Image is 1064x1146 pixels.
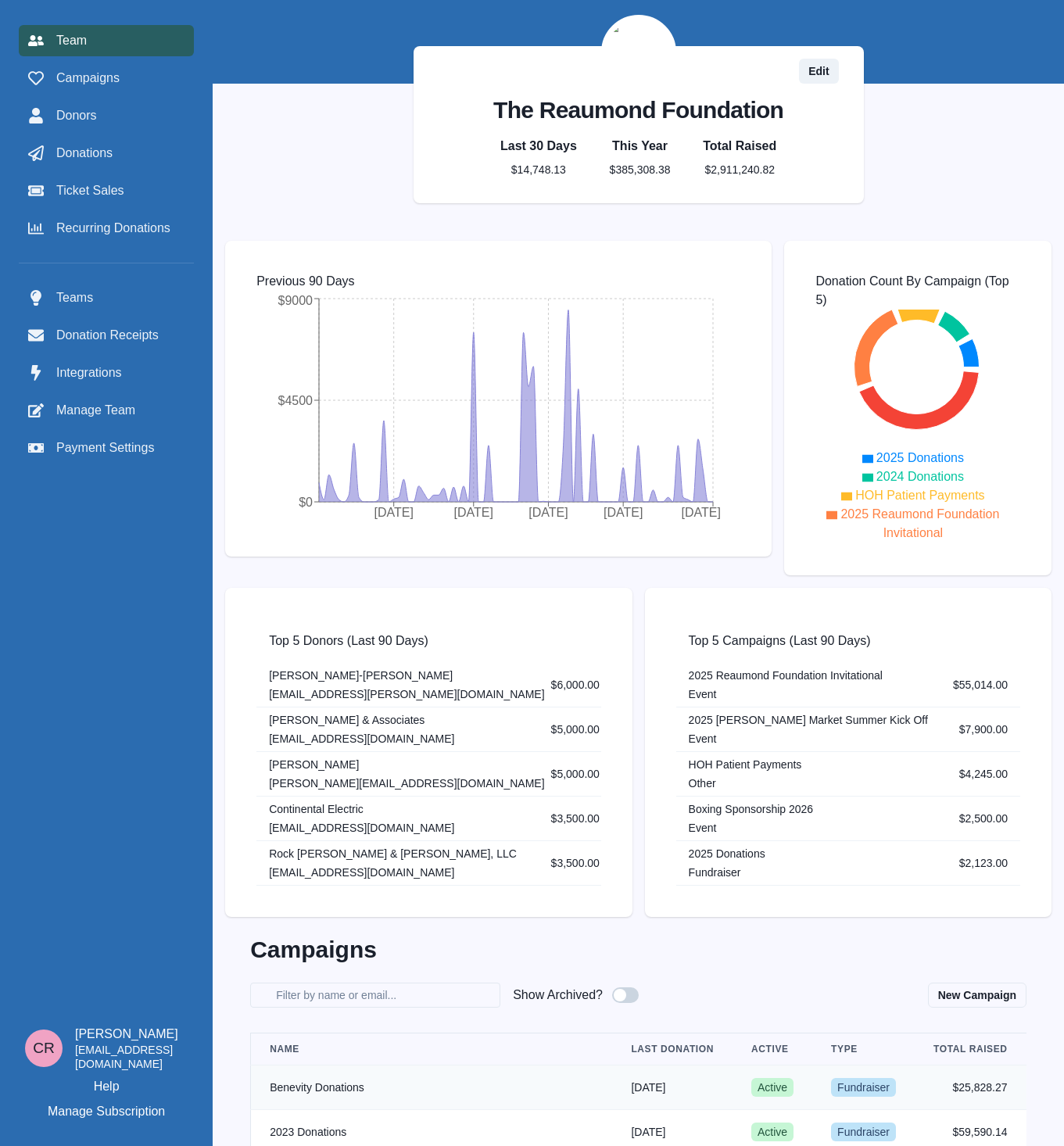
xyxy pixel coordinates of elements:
[493,96,783,124] h2: The Reaumond Foundation
[19,432,194,464] a: Payment Settings
[551,857,600,869] p: $3,500.00
[56,219,170,238] span: Recurring Donations
[48,1102,165,1121] p: Manage Subscription
[299,496,313,509] tspan: $0
[56,439,154,457] span: Payment Settings
[612,1065,733,1110] td: [DATE]
[959,857,1008,869] p: $2,123.00
[689,803,1008,834] a: Boxing Sponsorship 2026Event$2,500.00
[251,1065,613,1110] td: Benevity Donations
[374,506,414,519] tspan: [DATE]
[551,679,600,691] p: $6,000.00
[269,822,454,834] p: [EMAIL_ADDRESS][DOMAIN_NAME]
[269,777,544,790] p: [PERSON_NAME][EMAIL_ADDRESS][DOMAIN_NAME]
[551,723,600,736] p: $5,000.00
[269,669,600,700] a: [PERSON_NAME]‑[PERSON_NAME][EMAIL_ADDRESS][PERSON_NAME][DOMAIN_NAME]$6,000.00
[33,1040,55,1055] div: Connor Reaumond
[682,506,721,519] tspan: [DATE]
[689,758,802,771] p: HOH Patient Payments
[610,162,671,178] p: $385,308.38
[19,175,194,206] a: Ticket Sales
[959,723,1008,736] p: $7,900.00
[269,669,453,682] p: [PERSON_NAME]‑[PERSON_NAME]
[56,363,122,382] span: Integrations
[689,732,717,745] p: Event
[799,59,838,84] a: Edit
[56,401,135,420] span: Manage Team
[269,847,600,879] a: Rock [PERSON_NAME] & [PERSON_NAME], LLC[EMAIL_ADDRESS][DOMAIN_NAME]$3,500.00
[689,866,741,879] p: Fundraiser
[689,822,717,834] p: Event
[915,1065,1026,1110] td: $25,828.27
[278,294,313,307] tspan: $9000
[733,1033,812,1065] th: Active
[19,320,194,351] a: Donation Receipts
[551,812,600,825] p: $3,500.00
[612,1033,733,1065] th: Last Donation
[269,688,544,700] p: [EMAIL_ADDRESS][PERSON_NAME][DOMAIN_NAME]
[56,181,124,200] span: Ticket Sales
[19,138,194,169] a: Donations
[689,758,1008,790] a: HOH Patient PaymentsOther$4,245.00
[689,714,928,726] p: 2025 [PERSON_NAME] Market Summer Kick Off
[500,137,577,156] p: Last 30 Days
[19,357,194,389] a: Integrations
[256,619,600,663] p: Top 5 Donors (Last 90 Days)
[612,137,668,156] p: This Year
[703,137,776,156] p: Total Raised
[689,714,1008,745] a: 2025 [PERSON_NAME] Market Summer Kick OffEvent$7,900.00
[19,213,194,244] a: Recurring Donations
[256,272,740,291] p: Previous 90 Days
[551,768,600,780] p: $5,000.00
[269,714,600,745] a: [PERSON_NAME] & Associates[EMAIL_ADDRESS][DOMAIN_NAME]$5,000.00
[269,803,600,834] a: Continental Electric[EMAIL_ADDRESS][DOMAIN_NAME]$3,500.00
[19,100,194,131] a: Donors
[269,803,364,815] p: Continental Electric
[269,847,517,860] p: Rock [PERSON_NAME] & [PERSON_NAME], LLC
[56,288,93,307] span: Teams
[928,983,1026,1008] a: New Campaign
[75,1044,188,1071] p: [EMAIL_ADDRESS][DOMAIN_NAME]
[511,162,566,178] p: $14,748.13
[250,936,1026,964] h2: Campaigns
[56,144,113,163] span: Donations
[831,1123,896,1141] span: fundraiser
[689,777,716,790] p: Other
[689,669,1008,700] a: 2025 Reaumond Foundation InvitationalEvent$55,014.00
[56,326,159,345] span: Donation Receipts
[56,31,87,50] span: Team
[56,69,120,88] span: Campaigns
[959,768,1008,780] p: $4,245.00
[269,758,359,771] p: [PERSON_NAME]
[831,1078,896,1097] span: fundraiser
[751,1123,794,1141] span: Active
[915,1033,1026,1065] th: Total Raised
[19,63,194,94] a: Campaigns
[840,507,999,539] span: 2025 Reaumond Foundation Invitational
[815,272,1020,310] p: Donation Count By Campaign (Top 5)
[689,803,814,815] p: Boxing Sponsorship 2026
[19,282,194,313] a: Teams
[278,394,313,407] tspan: $4500
[689,688,717,700] p: Event
[250,983,500,1008] input: Filter by name or email...
[56,106,97,125] span: Donors
[454,506,493,519] tspan: [DATE]
[959,812,1008,825] p: $2,500.00
[513,986,603,1005] label: Show Archived?
[876,451,964,464] span: 2025 Donations
[689,847,1008,879] a: 2025 DonationsFundraiser$2,123.00
[689,847,765,860] p: 2025 Donations
[19,395,194,426] a: Manage Team
[751,1078,794,1097] span: Active
[689,669,883,682] p: 2025 Reaumond Foundation Invitational
[75,1025,188,1044] p: [PERSON_NAME]
[94,1077,120,1096] a: Help
[19,25,194,56] a: Team
[604,506,643,519] tspan: [DATE]
[528,506,568,519] tspan: [DATE]
[269,758,600,790] a: [PERSON_NAME][PERSON_NAME][EMAIL_ADDRESS][DOMAIN_NAME]$5,000.00
[269,866,454,879] p: [EMAIL_ADDRESS][DOMAIN_NAME]
[953,679,1008,691] p: $55,014.00
[606,20,672,85] img: The Reaumond Foundation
